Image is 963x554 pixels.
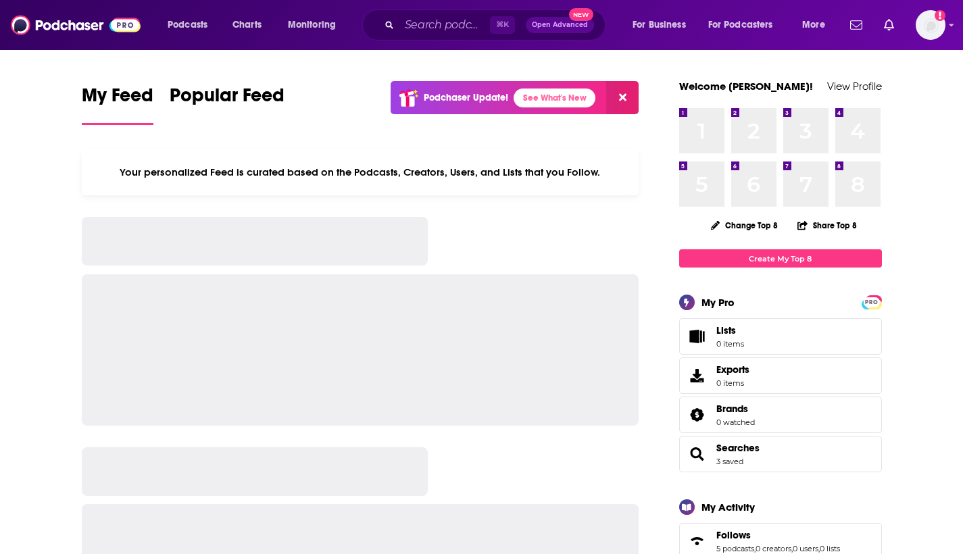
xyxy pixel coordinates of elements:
span: Open Advanced [532,22,588,28]
a: Show notifications dropdown [879,14,899,36]
span: New [569,8,593,21]
span: Monitoring [288,16,336,34]
a: 0 users [793,544,818,553]
a: Exports [679,357,882,394]
div: My Pro [701,296,735,309]
a: Create My Top 8 [679,249,882,268]
span: , [818,544,820,553]
span: Follows [716,529,751,541]
a: 0 creators [756,544,791,553]
span: Brands [679,397,882,433]
span: ⌘ K [490,16,515,34]
div: Search podcasts, credits, & more... [375,9,618,41]
a: View Profile [827,80,882,93]
span: Exports [716,363,749,376]
a: My Feed [82,84,153,125]
a: Follows [684,532,711,551]
a: Charts [224,14,270,36]
button: Show profile menu [916,10,945,40]
span: Exports [684,366,711,385]
button: open menu [793,14,842,36]
img: Podchaser - Follow, Share and Rate Podcasts [11,12,141,38]
span: Lists [716,324,744,336]
span: For Business [633,16,686,34]
a: Searches [684,445,711,463]
button: Share Top 8 [797,212,858,238]
p: Podchaser Update! [424,92,508,103]
a: Lists [679,318,882,355]
img: User Profile [916,10,945,40]
span: , [791,544,793,553]
button: open menu [699,14,793,36]
a: Welcome [PERSON_NAME]! [679,80,813,93]
span: Logged in as rpearson [916,10,945,40]
button: open menu [278,14,353,36]
input: Search podcasts, credits, & more... [399,14,490,36]
a: Follows [716,529,840,541]
svg: Add a profile image [935,10,945,21]
a: PRO [864,297,880,307]
a: Popular Feed [170,84,285,125]
span: 0 items [716,339,744,349]
a: 5 podcasts [716,544,754,553]
button: Change Top 8 [703,217,787,234]
span: Podcasts [168,16,207,34]
span: More [802,16,825,34]
button: open menu [158,14,225,36]
div: Your personalized Feed is curated based on the Podcasts, Creators, Users, and Lists that you Follow. [82,149,639,195]
span: Brands [716,403,748,415]
span: For Podcasters [708,16,773,34]
a: See What's New [514,89,595,107]
div: My Activity [701,501,755,513]
span: 0 items [716,378,749,388]
a: Brands [684,405,711,424]
span: , [754,544,756,553]
span: Charts [232,16,262,34]
span: Searches [679,436,882,472]
a: Brands [716,403,755,415]
button: Open AdvancedNew [526,17,594,33]
span: Lists [716,324,736,336]
a: 0 lists [820,544,840,553]
a: 3 saved [716,457,743,466]
a: Show notifications dropdown [845,14,868,36]
button: open menu [623,14,703,36]
span: Popular Feed [170,84,285,115]
span: My Feed [82,84,153,115]
a: 0 watched [716,418,755,427]
a: Searches [716,442,760,454]
span: Lists [684,327,711,346]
